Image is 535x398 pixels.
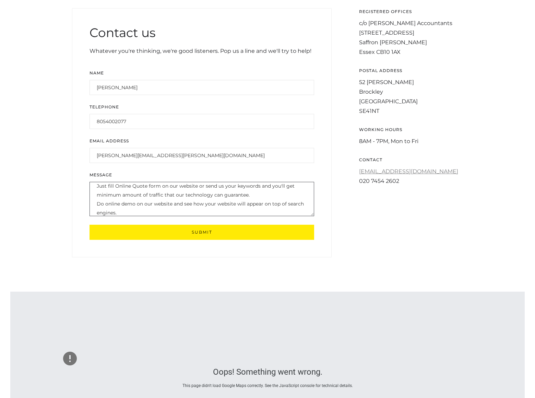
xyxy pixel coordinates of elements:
div: registered offices [359,8,463,15]
input: Enter your email [90,148,314,163]
label: Message [90,172,314,178]
h2: Contact us [90,24,314,41]
div: 52 [PERSON_NAME] Brockley [GEOGRAPHIC_DATA] SE41NT [359,78,463,116]
input: Enter your name [90,80,314,95]
label: Email Address [90,138,314,144]
div: Whatever you're thinking, we're good listeners. Pop us a line and we'll try to help! [90,46,314,56]
label: Name [90,70,314,77]
input: Submit [90,225,314,240]
div: CONTACT [359,156,463,163]
div: postal address [359,67,463,74]
div: Oops! Something went wrong. [63,368,472,375]
a: [EMAIL_ADDRESS][DOMAIN_NAME] [359,168,458,175]
div: 020 7454 2602 [359,176,463,186]
div: This page didn't load Google Maps correctly. See the JavaScript console for technical details. [63,382,472,389]
input: Enter your number [90,114,314,129]
div: 8AM - 7PM, Mon to Fri [359,137,463,146]
label: TELEPHONE [90,104,314,110]
form: Get In Touch Form [90,70,314,240]
div: WORKING HOURS [359,126,463,133]
div: c/o [PERSON_NAME] Accountants [STREET_ADDRESS] Saffron [PERSON_NAME] Essex CB10 1AX [359,19,463,57]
